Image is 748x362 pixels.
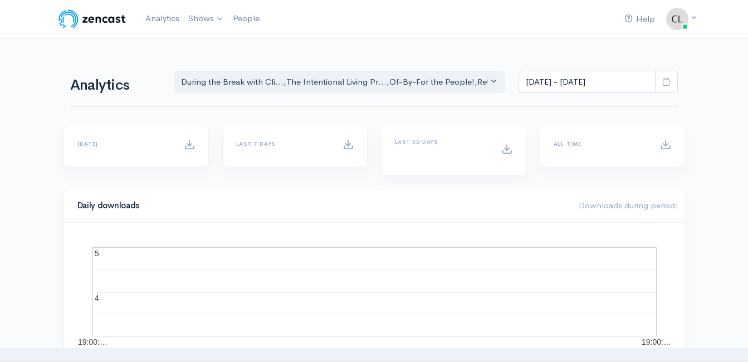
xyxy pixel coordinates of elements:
a: Shows [184,7,228,31]
img: ZenCast Logo [57,8,128,30]
h6: All time [554,141,647,147]
text: 19:00:… [642,337,671,346]
a: Help [620,7,659,31]
h6: Last 30 days [395,139,488,145]
h6: [DATE] [77,141,170,147]
text: 5 [95,249,99,258]
span: Downloads during period: [579,200,678,211]
a: Analytics [141,7,184,31]
h4: Daily downloads [77,201,565,211]
h1: Analytics [70,77,160,94]
button: During the Break with Cli..., The Intentional Living Pr..., Of-By-For the People!, Rethink - Rese... [174,71,506,94]
text: 4 [95,293,99,302]
div: During the Break with Cli... , The Intentional Living Pr... , Of-By-For the People! , Rethink - R... [181,76,488,89]
img: ... [666,8,688,30]
a: People [228,7,264,31]
svg: A chart. [77,236,671,348]
input: analytics date range selector [519,71,656,94]
text: 19:00:… [78,337,107,346]
h6: Last 7 days [236,141,329,147]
